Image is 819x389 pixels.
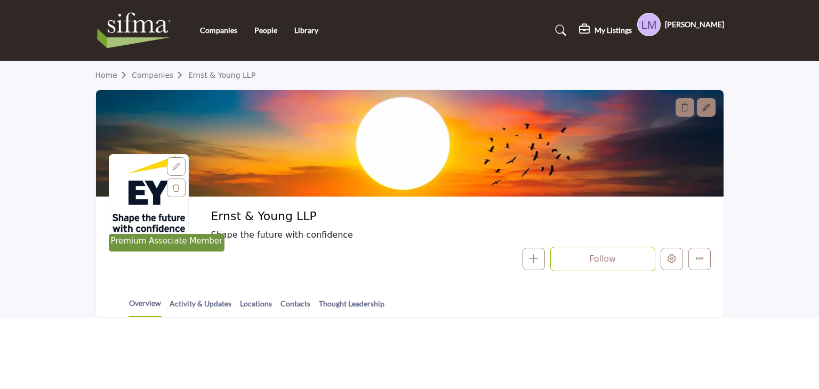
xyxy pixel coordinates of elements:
[550,247,655,271] button: Follow
[688,248,711,270] button: More details
[211,209,504,223] h2: Ernst & Young LLP
[661,248,683,270] button: Edit company
[239,298,272,317] a: Locations
[579,24,632,37] div: My Listings
[254,26,277,35] a: People
[665,19,724,30] h5: [PERSON_NAME]
[169,298,232,317] a: Activity & Updates
[697,98,716,117] div: Aspect Ratio:6:1,Size:1200x200px
[318,298,385,317] a: Thought Leadership
[129,297,162,317] a: Overview
[280,298,311,317] a: Contacts
[545,22,573,39] a: Search
[167,157,186,176] div: Aspect Ratio:1:1,Size:400x400px
[95,9,178,52] img: site Logo
[132,71,188,79] a: Companies
[188,71,255,79] a: Ernst & Young LLP
[211,229,552,241] span: Shape the future with confidence
[637,13,661,36] button: Show hide supplier dropdown
[95,71,132,79] a: Home
[111,235,223,247] span: Premium Associate Member
[595,26,632,35] h5: My Listings
[294,26,318,35] a: Library
[200,26,237,35] a: Companies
